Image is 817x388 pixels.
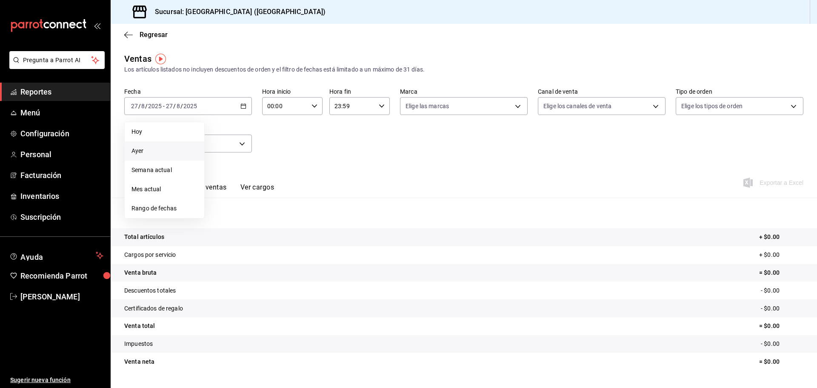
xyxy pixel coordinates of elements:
span: Elige las marcas [406,102,449,110]
p: Cargos por servicio [124,250,176,259]
span: Regresar [140,31,168,39]
button: open_drawer_menu [94,22,100,29]
p: = $0.00 [759,322,803,331]
div: Ventas [124,52,151,65]
span: / [173,103,176,109]
button: Regresar [124,31,168,39]
span: Ayuda [20,250,92,261]
span: Menú [20,107,103,118]
span: / [145,103,148,109]
span: Ayer [131,147,197,155]
span: Recomienda Parrot [20,270,103,282]
input: -- [176,103,180,109]
p: Descuentos totales [124,286,176,295]
span: Elige los tipos de orden [681,102,743,110]
span: Suscripción [20,211,103,223]
div: navigation tabs [138,183,274,198]
button: Pregunta a Parrot AI [9,51,105,69]
p: - $0.00 [761,339,803,348]
h3: Sucursal: [GEOGRAPHIC_DATA] ([GEOGRAPHIC_DATA]) [148,7,326,17]
input: -- [141,103,145,109]
label: Fecha [124,89,252,95]
input: ---- [148,103,162,109]
p: + $0.00 [759,233,803,241]
span: Semana actual [131,166,197,175]
span: Pregunta a Parrot AI [23,56,91,65]
p: Resumen [124,208,803,218]
p: - $0.00 [761,304,803,313]
label: Canal de venta [538,89,666,95]
span: / [180,103,183,109]
p: + $0.00 [759,250,803,259]
p: Certificados de regalo [124,304,183,313]
p: Venta neta [124,357,154,366]
span: Mes actual [131,185,197,194]
p: = $0.00 [759,268,803,277]
span: - [163,103,165,109]
span: Sugerir nueva función [10,376,103,385]
span: Rango de fechas [131,204,197,213]
span: Facturación [20,170,103,181]
a: Pregunta a Parrot AI [6,62,105,71]
label: Hora inicio [262,89,323,95]
span: / [138,103,141,109]
p: Total artículos [124,233,164,241]
label: Marca [400,89,528,95]
p: = $0.00 [759,357,803,366]
span: Elige los canales de venta [543,102,611,110]
button: Ver ventas [193,183,227,198]
span: Hoy [131,127,197,136]
span: Configuración [20,128,103,139]
img: Tooltip marker [155,54,166,64]
span: Reportes [20,86,103,98]
label: Hora fin [329,89,390,95]
p: Venta bruta [124,268,157,277]
label: Tipo de orden [676,89,803,95]
button: Ver cargos [240,183,274,198]
span: [PERSON_NAME] [20,291,103,302]
p: Venta total [124,322,155,331]
p: - $0.00 [761,286,803,295]
span: Personal [20,149,103,160]
p: Impuestos [124,339,153,348]
input: -- [131,103,138,109]
div: Los artículos listados no incluyen descuentos de orden y el filtro de fechas está limitado a un m... [124,65,803,74]
span: Inventarios [20,190,103,202]
input: -- [166,103,173,109]
input: ---- [183,103,197,109]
